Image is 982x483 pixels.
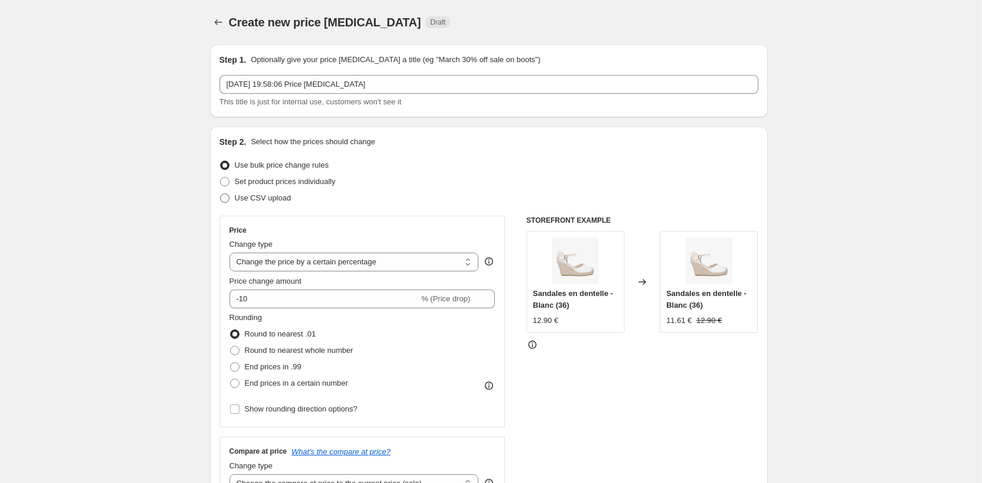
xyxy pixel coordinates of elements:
span: % (Price drop) [421,294,470,303]
h6: STOREFRONT EXAMPLE [527,216,758,225]
span: End prices in a certain number [245,379,348,387]
span: Round to nearest .01 [245,329,316,338]
span: 11.61 € [666,316,691,325]
input: 30% off holiday sale [220,75,758,94]
span: Change type [230,240,273,249]
span: 12.90 € [697,316,722,325]
span: End prices in .99 [245,362,302,371]
div: help [483,256,495,267]
span: Use bulk price change rules [235,161,329,169]
h2: Step 2. [220,136,247,148]
button: What's the compare at price? [292,447,391,456]
span: Sandales en dentelle - Blanc (36) [533,289,613,309]
span: Show rounding direction options? [245,404,357,413]
input: -15 [230,290,419,308]
span: This title is just for internal use, customers won't see it [220,97,401,106]
h2: Step 1. [220,54,247,66]
span: Price change amount [230,277,302,285]
span: Round to nearest whole number [245,346,353,355]
span: Rounding [230,313,262,322]
span: Sandales en dentelle - Blanc (36) [666,289,747,309]
span: Change type [230,461,273,470]
p: Optionally give your price [MEDICAL_DATA] a title (eg "March 30% off sale on boots") [251,54,540,66]
span: Create new price [MEDICAL_DATA] [229,16,421,29]
p: Select how the prices should change [251,136,375,148]
span: 12.90 € [533,316,558,325]
span: Set product prices individually [235,177,336,186]
img: 10-15_MARY-216-1_80x.jpg [686,237,733,284]
button: Price change jobs [210,14,227,30]
img: 10-15_MARY-216-1_80x.jpg [552,237,599,284]
span: Draft [430,18,446,27]
h3: Compare at price [230,447,287,456]
h3: Price [230,226,247,235]
span: Use CSV upload [235,193,291,202]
